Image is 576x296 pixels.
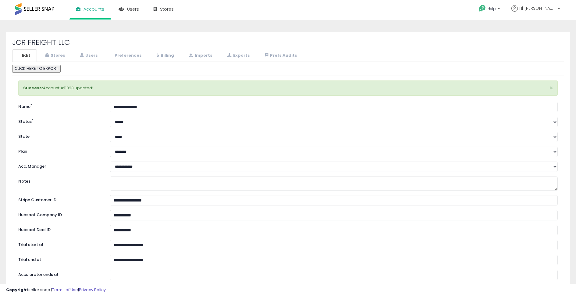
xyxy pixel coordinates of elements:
[14,210,105,218] label: Hubspot Company ID
[511,5,560,19] a: Hi [PERSON_NAME]
[6,287,28,293] strong: Copyright
[14,117,105,125] label: Status
[84,6,104,12] span: Accounts
[219,49,256,62] a: Exports
[488,6,496,11] span: Help
[14,102,105,110] label: Name
[519,5,556,11] span: Hi [PERSON_NAME]
[14,225,105,233] label: Hubspot Deal ID
[37,49,72,62] a: Stores
[14,147,105,155] label: Plan
[12,49,37,62] a: Edit
[127,6,139,12] span: Users
[14,177,105,184] label: Notes
[549,85,553,91] button: ×
[149,49,180,62] a: Billing
[14,162,105,169] label: Acc. Manager
[14,240,105,248] label: Trial start at
[105,49,148,62] a: Preferences
[12,65,61,73] button: CLICK HERE TO EXPORT
[257,49,304,62] a: Prefs Audits
[14,195,105,203] label: Stripe Customer ID
[14,270,105,278] label: Accelerator ends at
[160,6,174,12] span: Stores
[79,287,106,293] a: Privacy Policy
[6,287,106,293] div: seller snap | |
[14,255,105,263] label: Trial end at
[478,5,486,12] i: Get Help
[181,49,219,62] a: Imports
[72,49,104,62] a: Users
[52,287,78,293] a: Terms of Use
[18,80,558,96] div: Account #11023 updated!
[23,85,43,91] strong: Success:
[12,38,564,46] h2: JCR FREIGHT LLC
[14,132,105,140] label: State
